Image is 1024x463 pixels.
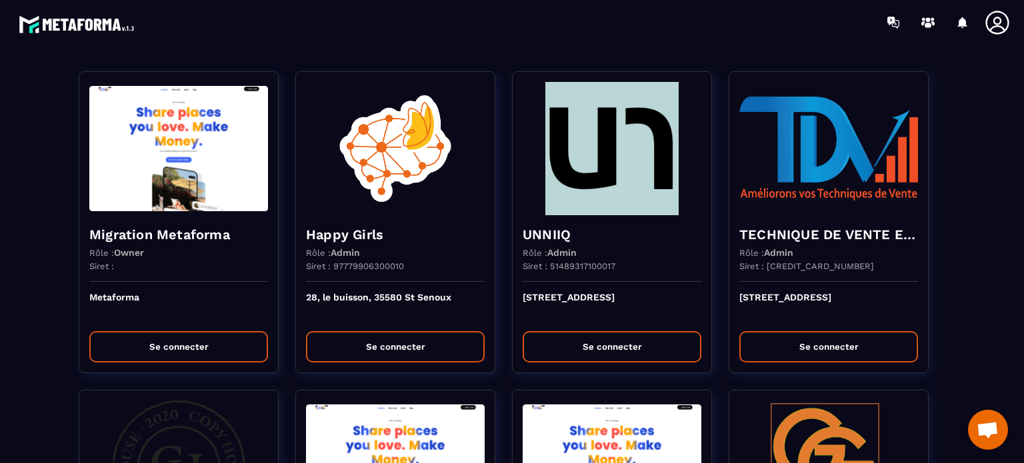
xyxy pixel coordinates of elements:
p: [STREET_ADDRESS] [739,292,918,321]
p: Rôle : [306,247,360,258]
p: Siret : 97779906300010 [306,261,404,271]
button: Se connecter [523,331,701,362]
span: Admin [547,247,577,258]
button: Se connecter [739,331,918,362]
img: funnel-background [89,82,268,215]
span: Owner [114,247,144,258]
h4: Migration Metaforma [89,225,268,244]
img: funnel-background [306,82,485,215]
img: funnel-background [523,82,701,215]
p: 28, le buisson, 35580 St Senoux [306,292,485,321]
div: Ouvrir le chat [968,410,1008,450]
h4: UNNIIQ [523,225,701,244]
h4: Happy Girls [306,225,485,244]
button: Se connecter [89,331,268,362]
p: Siret : [89,261,114,271]
p: Metaforma [89,292,268,321]
p: Siret : [CREDIT_CARD_NUMBER] [739,261,874,271]
p: Rôle : [739,247,793,258]
p: Rôle : [523,247,577,258]
img: funnel-background [739,82,918,215]
p: [STREET_ADDRESS] [523,292,701,321]
p: Siret : 51489317100017 [523,261,615,271]
span: Admin [764,247,793,258]
span: Admin [331,247,360,258]
h4: TECHNIQUE DE VENTE EDITION [739,225,918,244]
button: Se connecter [306,331,485,362]
p: Rôle : [89,247,144,258]
img: logo [19,12,139,37]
